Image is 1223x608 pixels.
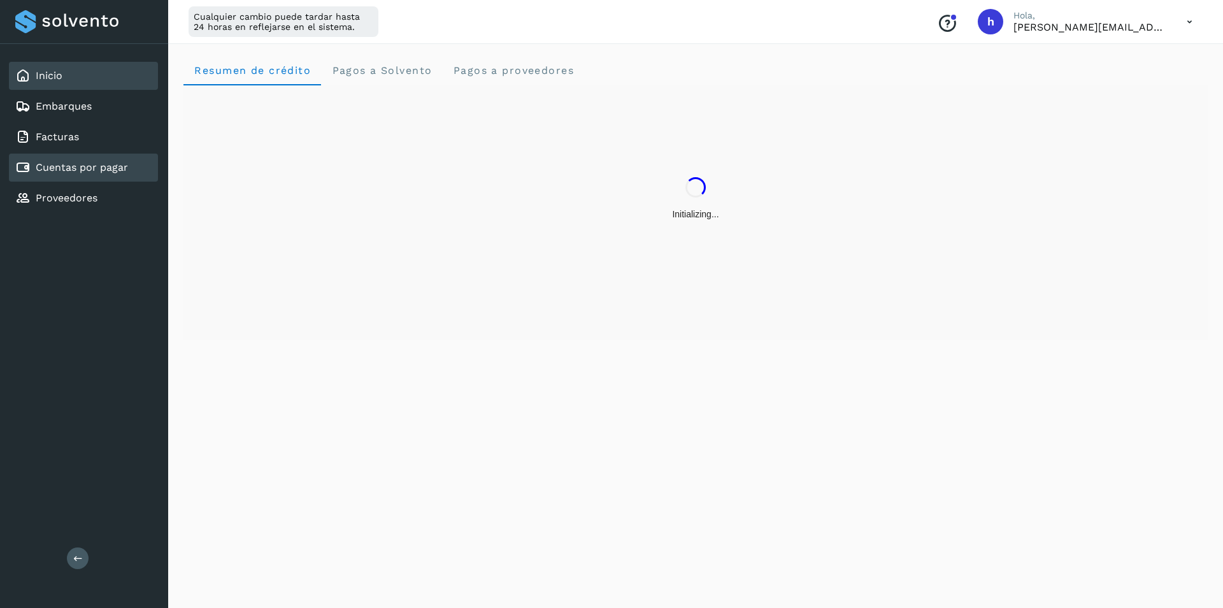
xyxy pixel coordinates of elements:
[452,64,574,76] span: Pagos a proveedores
[1013,10,1166,21] p: Hola,
[1013,21,1166,33] p: horacio@etv1.com.mx
[36,100,92,112] a: Embarques
[36,161,128,173] a: Cuentas por pagar
[9,92,158,120] div: Embarques
[194,64,311,76] span: Resumen de crédito
[9,184,158,212] div: Proveedores
[331,64,432,76] span: Pagos a Solvento
[9,154,158,182] div: Cuentas por pagar
[36,131,79,143] a: Facturas
[9,62,158,90] div: Inicio
[36,192,97,204] a: Proveedores
[189,6,378,37] div: Cualquier cambio puede tardar hasta 24 horas en reflejarse en el sistema.
[36,69,62,82] a: Inicio
[9,123,158,151] div: Facturas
